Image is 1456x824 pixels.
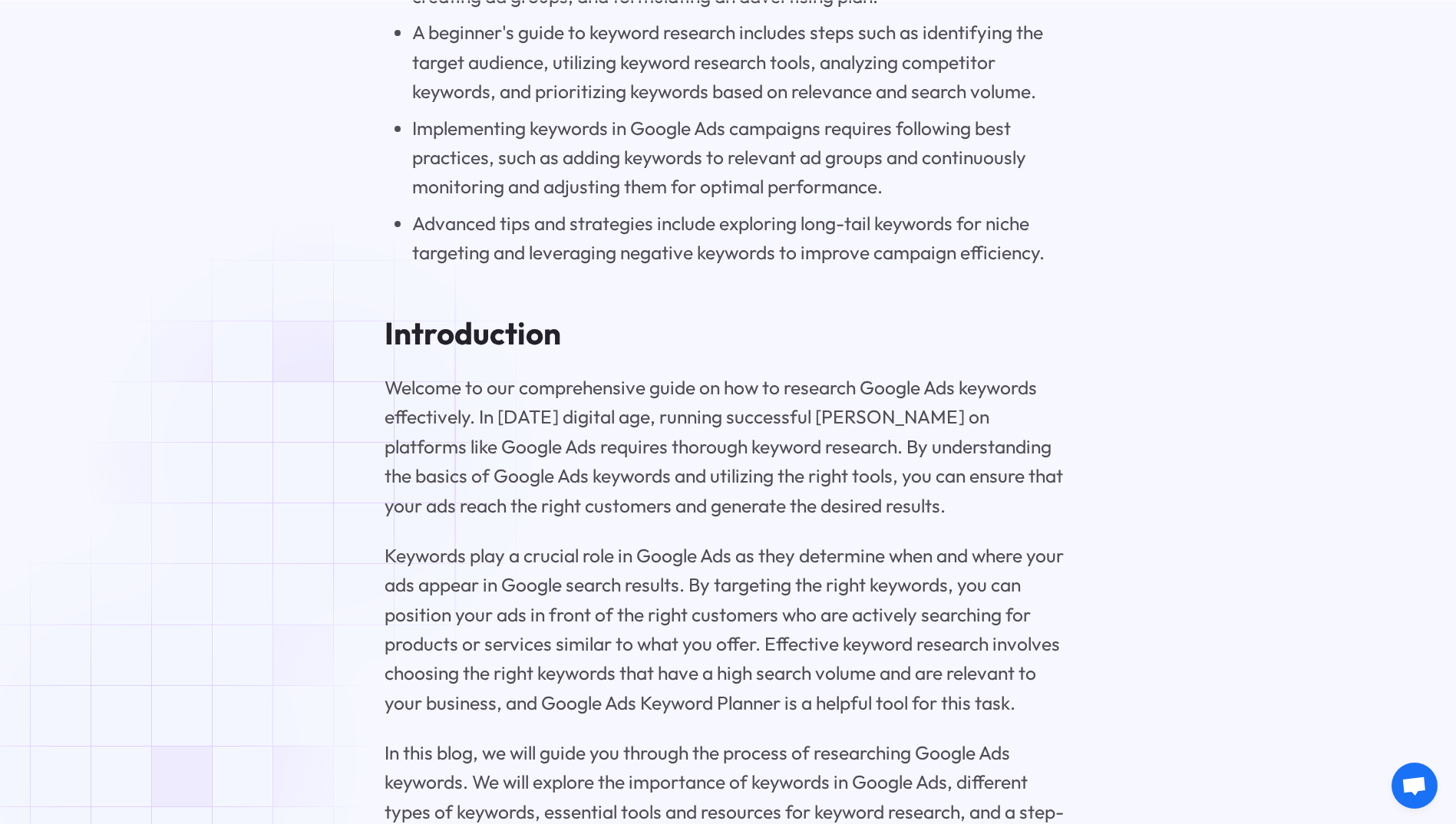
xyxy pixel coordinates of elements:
[412,209,1071,268] li: Advanced tips and strategies include exploring long-tail keywords for niche targeting and leverag...
[412,18,1071,106] li: A beginner's guide to keyword research includes steps such as identifying the target audience, ut...
[1392,763,1438,809] div: Open chat
[385,541,1071,717] p: Keywords play a crucial role in Google Ads as they determine when and where your ads appear in Go...
[385,315,1071,352] h2: Introduction
[412,114,1071,202] li: Implementing keywords in Google Ads campaigns requires following best practices, such as adding k...
[385,373,1071,520] p: Welcome to our comprehensive guide on how to research Google Ads keywords effectively. In [DATE] ...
